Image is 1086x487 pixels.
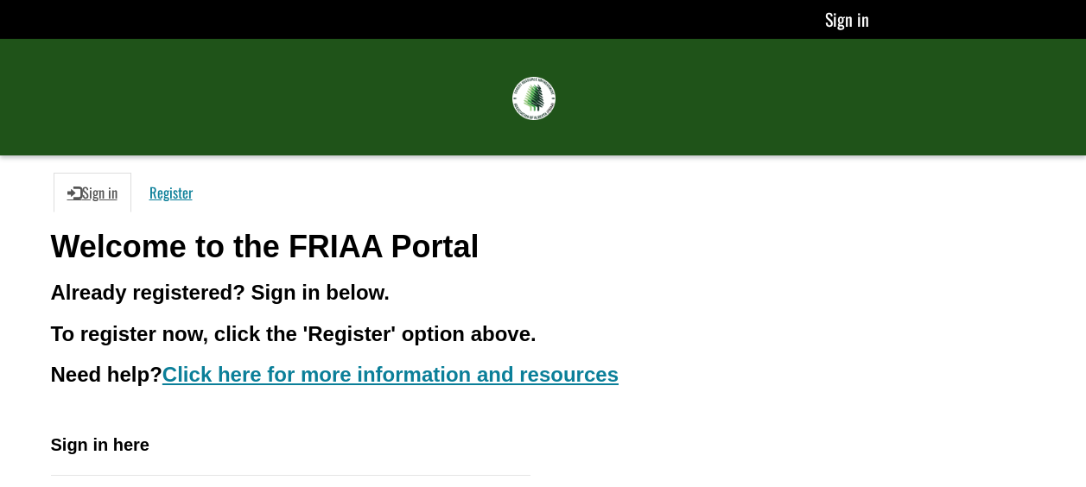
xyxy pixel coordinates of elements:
a: Click here for more information and resources [162,363,619,386]
a: Sign in [54,173,131,212]
h3: To register now, click the 'Register' option above. [51,323,1036,345]
h3: Need help? [51,364,1036,386]
img: FRIAA Submissions Portal [512,77,556,120]
a: Register [136,173,206,212]
a: Sign in [825,6,869,32]
h1: Welcome to the FRIAA Portal [51,230,1036,264]
span: Sign in here [51,435,149,454]
h3: Already registered? Sign in below. [51,281,1036,304]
